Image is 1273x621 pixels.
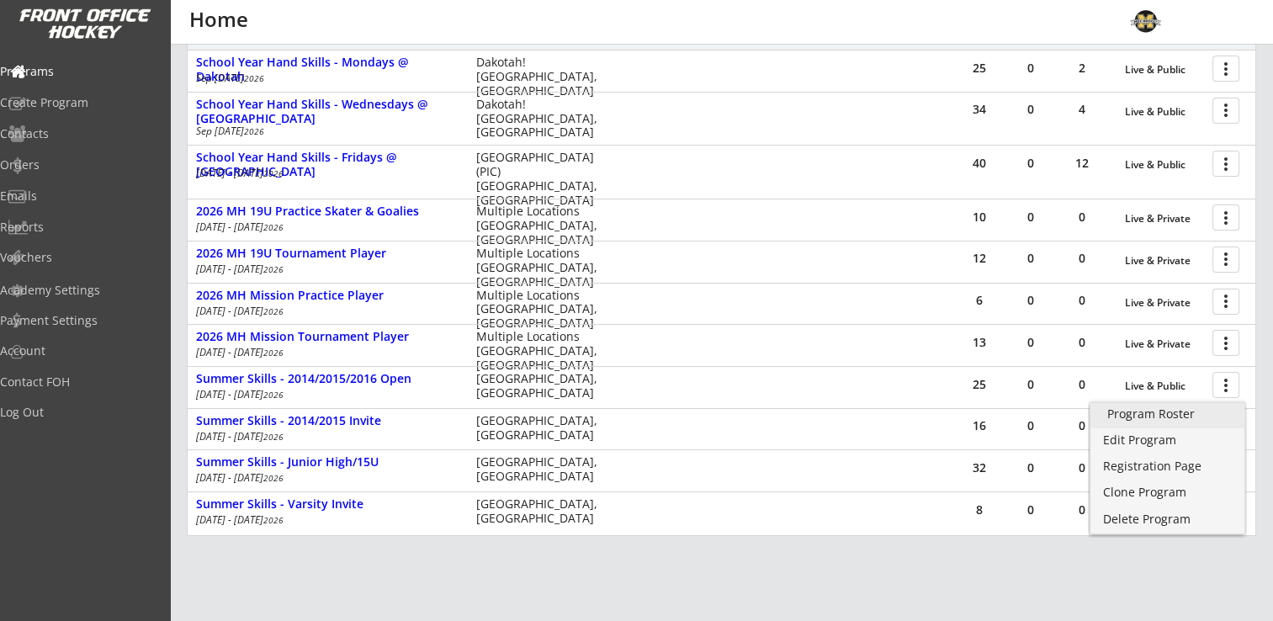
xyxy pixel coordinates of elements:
div: 12 [954,252,1005,264]
div: 4 [1057,103,1107,115]
div: Edit Program [1103,434,1232,446]
div: Live & Public [1125,159,1204,171]
div: 0 [1005,211,1056,223]
div: 0 [1057,504,1107,516]
div: [DATE] - [DATE] [196,473,454,483]
div: 25 [954,62,1005,74]
div: Program Roster [1107,408,1228,420]
em: 2026 [263,431,284,443]
div: 34 [954,103,1005,115]
div: School Year Hand Skills - Fridays @ [GEOGRAPHIC_DATA] [196,151,459,179]
div: Dakotah! [GEOGRAPHIC_DATA], [GEOGRAPHIC_DATA] [476,56,608,98]
div: Dakotah! [GEOGRAPHIC_DATA], [GEOGRAPHIC_DATA] [476,98,608,140]
div: [DATE] - [DATE] [196,348,454,358]
div: Live & Private [1125,297,1204,309]
a: Edit Program [1090,429,1244,454]
div: Summer Skills - 2014/2015/2016 Open [196,372,459,386]
em: 2026 [263,347,284,358]
div: Sep [DATE] [196,73,454,83]
div: Live & Private [1125,338,1204,350]
div: School Year Hand Skills - Mondays @ Dakotah [196,56,459,84]
div: Live & Public [1125,380,1204,392]
div: 16 [954,420,1005,432]
em: 2026 [244,72,264,84]
div: 32 [954,462,1005,474]
div: [GEOGRAPHIC_DATA], [GEOGRAPHIC_DATA] [476,372,608,401]
div: 0 [1057,420,1107,432]
div: 0 [1005,420,1056,432]
div: 0 [1005,157,1056,169]
div: 0 [1005,62,1056,74]
div: 12 [1057,157,1107,169]
div: 0 [1005,504,1056,516]
button: more_vert [1212,204,1239,231]
em: 2026 [263,263,284,275]
div: 10 [954,211,1005,223]
div: [DATE] - [DATE] [196,264,454,274]
div: [DATE] - [DATE] [196,306,454,316]
div: [GEOGRAPHIC_DATA], [GEOGRAPHIC_DATA] [476,414,608,443]
div: Summer Skills - Junior High/15U [196,455,459,470]
em: 2026 [263,167,284,179]
div: 0 [1057,337,1107,348]
div: 0 [1057,252,1107,264]
div: 0 [1005,337,1056,348]
div: Clone Program [1103,486,1232,498]
div: 0 [1005,252,1056,264]
div: 6 [954,295,1005,306]
div: 0 [1005,103,1056,115]
div: 0 [1005,462,1056,474]
div: Registration Page [1103,460,1232,472]
div: Live & Public [1125,64,1204,76]
em: 2026 [263,389,284,401]
div: 0 [1057,379,1107,390]
a: Program Roster [1090,403,1244,428]
div: [GEOGRAPHIC_DATA], [GEOGRAPHIC_DATA] [476,497,608,526]
div: [DATE] - [DATE] [196,390,454,400]
div: 8 [954,504,1005,516]
div: 2026 MH 19U Tournament Player [196,247,459,261]
div: 25 [954,379,1005,390]
div: School Year Hand Skills - Wednesdays @ [GEOGRAPHIC_DATA] [196,98,459,126]
button: more_vert [1212,372,1239,398]
button: more_vert [1212,151,1239,177]
div: [DATE] - [DATE] [196,432,454,442]
div: [DATE] - [DATE] [196,515,454,525]
div: 0 [1057,211,1107,223]
div: [DATE] - [DATE] [196,222,454,232]
div: Summer Skills - Varsity Invite [196,497,459,512]
div: Sep [DATE] [196,126,454,136]
div: Multiple Locations [GEOGRAPHIC_DATA], [GEOGRAPHIC_DATA] [476,247,608,289]
button: more_vert [1212,247,1239,273]
button: more_vert [1212,289,1239,315]
div: Live & Private [1125,213,1204,225]
div: 0 [1057,462,1107,474]
div: 2026 MH 19U Practice Skater & Goalies [196,204,459,219]
em: 2026 [263,472,284,484]
a: Registration Page [1090,455,1244,480]
div: [GEOGRAPHIC_DATA] (PIC) [GEOGRAPHIC_DATA], [GEOGRAPHIC_DATA] [476,151,608,207]
em: 2026 [263,305,284,317]
div: 0 [1005,295,1056,306]
button: more_vert [1212,56,1239,82]
em: 2026 [263,514,284,526]
div: Live & Private [1125,255,1204,267]
div: Multiple Locations [GEOGRAPHIC_DATA], [GEOGRAPHIC_DATA] [476,204,608,247]
div: 2 [1057,62,1107,74]
div: Multiple Locations [GEOGRAPHIC_DATA], [GEOGRAPHIC_DATA] [476,289,608,331]
div: 0 [1057,295,1107,306]
div: 2026 MH Mission Tournament Player [196,330,459,344]
div: 13 [954,337,1005,348]
div: Live & Public [1125,106,1204,118]
em: 2026 [244,125,264,137]
div: 0 [1005,379,1056,390]
div: Summer Skills - 2014/2015 Invite [196,414,459,428]
button: more_vert [1212,330,1239,356]
button: more_vert [1212,98,1239,124]
em: 2026 [263,221,284,233]
div: Multiple Locations [GEOGRAPHIC_DATA], [GEOGRAPHIC_DATA] [476,330,608,372]
div: [DATE] - [DATE] [196,168,454,178]
div: [GEOGRAPHIC_DATA], [GEOGRAPHIC_DATA] [476,455,608,484]
div: Delete Program [1103,513,1232,525]
div: 40 [954,157,1005,169]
